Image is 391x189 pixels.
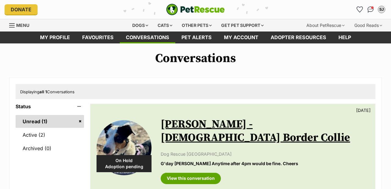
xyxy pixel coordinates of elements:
a: My account [218,31,265,43]
div: SJ [378,6,385,13]
a: My profile [34,31,76,43]
header: Status [16,104,84,109]
button: My account [377,5,386,14]
p: G'day [PERSON_NAME] Anytime after 4pm would be fine. Cheers [161,160,369,167]
a: View this conversation [161,173,221,184]
a: Conversations [366,5,375,14]
a: Menu [9,19,34,30]
p: [DATE] [356,107,371,113]
a: Archived (0) [16,142,84,155]
a: Active (2) [16,128,84,141]
span: Menu [16,23,29,28]
img: Toby - 2 Year Old Border Collie [97,120,152,175]
ul: Account quick links [355,5,386,14]
img: chat-41dd97257d64d25036548639549fe6c8038ab92f7586957e7f3b1b290dea8141.svg [367,6,374,13]
div: About PetRescue [302,19,349,31]
a: Adopter resources [265,31,332,43]
a: conversations [120,31,175,43]
div: Good Reads [350,19,386,31]
a: Unread (1) [16,115,84,128]
p: Dog Rescue [GEOGRAPHIC_DATA] [161,151,369,157]
img: logo-e224e6f780fb5917bec1dbf3a21bbac754714ae5b6737aabdf751b685950b380.svg [166,4,225,15]
div: Cats [153,19,177,31]
a: PetRescue [166,4,225,15]
a: Pet alerts [175,31,218,43]
strong: all 1 [39,89,47,94]
a: Donate [5,4,38,15]
span: Adoption pending [97,164,152,170]
div: On Hold [97,155,152,172]
div: Get pet support [217,19,268,31]
a: Favourites [76,31,120,43]
div: Dogs [128,19,152,31]
a: Favourites [355,5,364,14]
div: Other pets [177,19,216,31]
a: Help [332,31,357,43]
a: [PERSON_NAME] - [DEMOGRAPHIC_DATA] Border Collie [161,117,350,145]
span: Displaying Conversations [20,89,75,94]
